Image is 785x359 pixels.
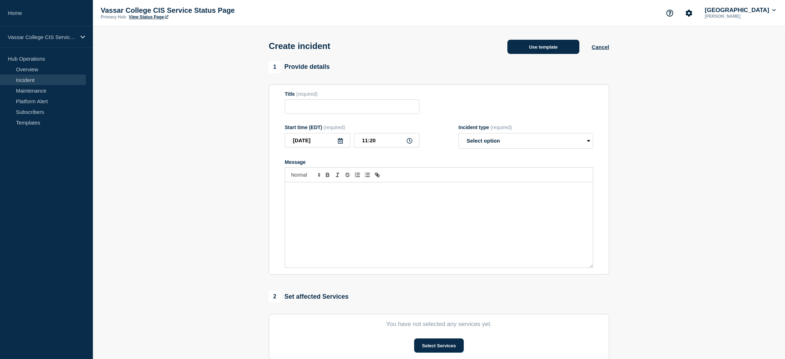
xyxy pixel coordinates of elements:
[285,125,419,130] div: Start time (EDT)
[285,91,419,97] div: Title
[269,291,349,303] div: Set affected Services
[101,15,126,20] p: Primary Hub
[703,7,777,14] button: [GEOGRAPHIC_DATA]
[296,91,318,97] span: (required)
[362,171,372,179] button: Toggle bulleted list
[269,291,281,303] span: 2
[662,6,677,21] button: Support
[269,41,330,51] h1: Create incident
[285,133,350,148] input: YYYY-MM-DD
[269,61,281,73] span: 1
[285,182,593,267] div: Message
[333,171,343,179] button: Toggle italic text
[458,125,593,130] div: Incident type
[285,99,419,114] input: Title
[324,125,345,130] span: (required)
[323,171,333,179] button: Toggle bold text
[458,133,593,149] select: Incident type
[8,34,76,40] p: Vassar College CIS Service Status Page
[285,159,593,165] div: Message
[269,61,330,73] div: Provide details
[681,6,696,21] button: Account settings
[352,171,362,179] button: Toggle ordered list
[101,6,243,15] p: Vassar College CIS Service Status Page
[129,15,168,20] a: View Status Page
[343,171,352,179] button: Toggle strikethrough text
[354,133,419,148] input: HH:MM
[414,338,463,353] button: Select Services
[490,125,512,130] span: (required)
[703,14,777,19] p: [PERSON_NAME]
[507,40,579,54] button: Use template
[288,171,323,179] span: Font size
[372,171,382,179] button: Toggle link
[592,44,609,50] button: Cancel
[285,321,593,328] p: You have not selected any services yet.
